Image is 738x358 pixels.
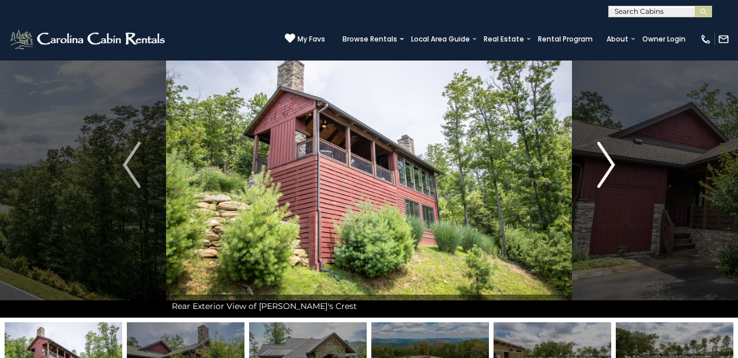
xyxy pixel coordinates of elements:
a: About [601,31,634,47]
a: My Favs [285,33,325,45]
button: Next [572,12,641,318]
img: White-1-2.png [9,28,168,51]
button: Previous [97,12,166,318]
a: Owner Login [637,31,691,47]
a: Local Area Guide [405,31,476,47]
div: Rear Exterior View of [PERSON_NAME]'s Crest [166,295,572,318]
a: Rental Program [532,31,598,47]
img: mail-regular-white.png [718,33,729,45]
a: Real Estate [478,31,530,47]
img: arrow [123,142,140,188]
span: My Favs [298,34,325,44]
img: arrow [597,142,615,188]
img: phone-regular-white.png [700,33,711,45]
a: Browse Rentals [337,31,403,47]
